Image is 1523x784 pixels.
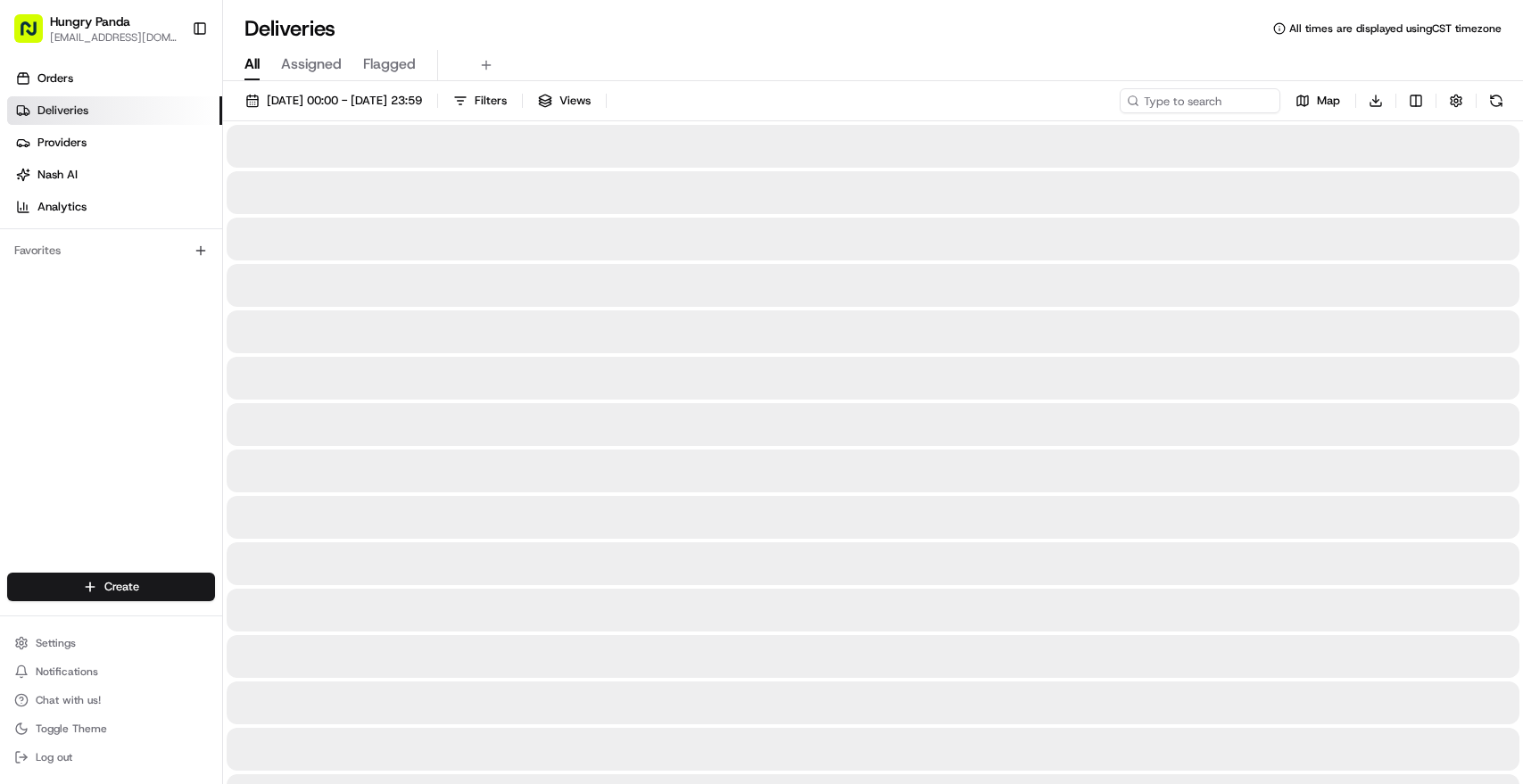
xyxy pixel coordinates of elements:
[267,93,422,109] span: [DATE] 00:00 - [DATE] 23:59
[244,14,335,43] h1: Deliveries
[7,688,215,713] button: Chat with us!
[7,716,215,741] button: Toggle Theme
[7,7,185,50] button: Hungry Panda[EMAIL_ADDRESS][DOMAIN_NAME]
[7,659,215,684] button: Notifications
[104,579,139,595] span: Create
[36,750,72,764] span: Log out
[7,745,215,770] button: Log out
[7,64,222,93] a: Orders
[559,93,591,109] span: Views
[36,722,107,736] span: Toggle Theme
[50,12,130,30] button: Hungry Panda
[1317,93,1340,109] span: Map
[281,54,342,75] span: Assigned
[7,236,215,265] div: Favorites
[7,631,215,656] button: Settings
[1484,88,1509,113] button: Refresh
[7,193,222,221] a: Analytics
[37,135,87,151] span: Providers
[7,161,222,189] a: Nash AI
[36,636,76,650] span: Settings
[237,88,430,113] button: [DATE] 00:00 - [DATE] 23:59
[445,88,515,113] button: Filters
[475,93,507,109] span: Filters
[7,128,222,157] a: Providers
[530,88,599,113] button: Views
[37,167,78,183] span: Nash AI
[36,693,101,707] span: Chat with us!
[36,664,98,679] span: Notifications
[37,70,73,87] span: Orders
[7,573,215,601] button: Create
[37,199,87,215] span: Analytics
[363,54,416,75] span: Flagged
[1120,88,1280,113] input: Type to search
[7,96,222,125] a: Deliveries
[1289,21,1502,36] span: All times are displayed using CST timezone
[50,30,178,45] button: [EMAIL_ADDRESS][DOMAIN_NAME]
[244,54,260,75] span: All
[1287,88,1348,113] button: Map
[37,103,88,119] span: Deliveries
